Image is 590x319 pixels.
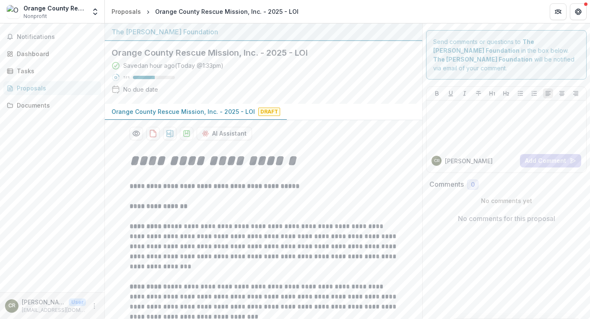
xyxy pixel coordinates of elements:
[123,85,158,94] div: No due date
[112,7,141,16] div: Proposals
[550,3,567,20] button: Partners
[23,4,86,13] div: Orange County Rescue Mission, Inc.
[473,88,483,98] button: Strike
[155,7,299,16] div: Orange County Rescue Mission, Inc. - 2025 - LOI
[17,101,94,110] div: Documents
[197,127,252,140] button: AI Assistant
[471,181,475,188] span: 0
[89,301,99,311] button: More
[501,88,511,98] button: Heading 2
[22,298,65,306] p: [PERSON_NAME]
[163,127,177,140] button: download-proposal
[112,48,402,58] h2: Orange County Rescue Mission, Inc. - 2025 - LOI
[426,30,587,80] div: Send comments or questions to in the box below. will be notified via email of your comment.
[108,5,302,18] nav: breadcrumb
[460,88,470,98] button: Italicize
[108,5,144,18] a: Proposals
[180,127,193,140] button: download-proposal
[7,5,20,18] img: Orange County Rescue Mission, Inc.
[3,30,101,44] button: Notifications
[146,127,160,140] button: download-proposal
[258,108,280,116] span: Draft
[89,3,101,20] button: Open entity switcher
[17,33,98,41] span: Notifications
[487,88,497,98] button: Heading 1
[570,3,587,20] button: Get Help
[17,49,94,58] div: Dashboard
[130,127,143,140] button: Preview b77ebfd7-6a2c-4788-b3a4-19aa83af1114-0.pdf
[17,84,94,93] div: Proposals
[112,27,416,37] div: The [PERSON_NAME] Foundation
[445,157,493,165] p: [PERSON_NAME]
[3,47,101,61] a: Dashboard
[557,88,567,98] button: Align Center
[69,298,86,306] p: User
[543,88,553,98] button: Align Left
[432,88,442,98] button: Bold
[123,61,224,70] div: Saved an hour ago ( Today @ 1:33pm )
[433,56,533,63] strong: The [PERSON_NAME] Foundation
[458,214,555,224] p: No comments for this proposal
[446,88,456,98] button: Underline
[571,88,581,98] button: Align Right
[22,306,86,314] p: [EMAIL_ADDRESS][DOMAIN_NAME]
[123,75,130,80] p: 52 %
[429,196,583,205] p: No comments yet
[3,98,101,112] a: Documents
[429,180,464,188] h2: Comments
[3,64,101,78] a: Tasks
[3,81,101,95] a: Proposals
[515,88,525,98] button: Bullet List
[17,67,94,75] div: Tasks
[23,13,47,20] span: Nonprofit
[529,88,539,98] button: Ordered List
[434,159,439,163] div: Cathy Rich
[112,107,255,116] p: Orange County Rescue Mission, Inc. - 2025 - LOI
[520,154,581,167] button: Add Comment
[8,303,16,309] div: Cathy Rich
